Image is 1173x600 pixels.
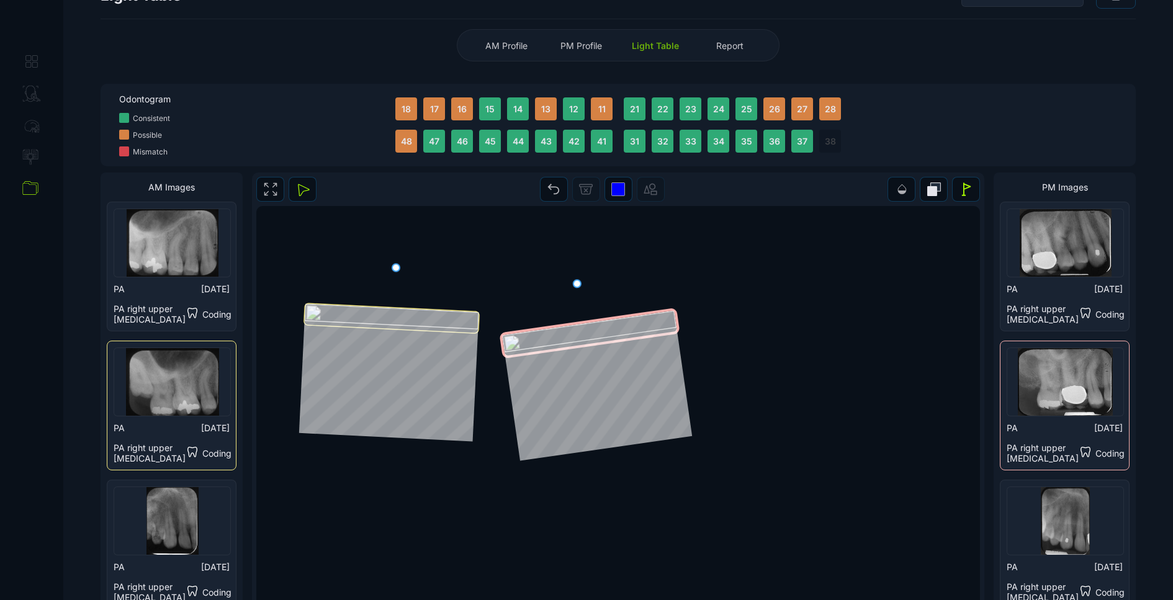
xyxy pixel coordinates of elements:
[114,284,125,294] span: PA
[716,40,744,51] span: Report
[114,562,125,572] span: PA
[685,136,696,146] span: 33
[1007,284,1018,294] span: PA
[560,40,602,51] span: PM Profile
[769,136,780,146] span: 36
[148,182,195,192] span: AM Images
[569,104,578,114] span: 12
[485,40,528,51] span: AM Profile
[630,104,639,114] span: 21
[133,114,170,123] span: Consistent
[485,136,496,146] span: 45
[201,423,230,433] span: [DATE]
[430,104,439,114] span: 17
[1095,309,1125,320] span: Coding
[457,104,467,114] span: 16
[797,104,807,114] span: 27
[201,284,230,294] span: [DATE]
[597,136,606,146] span: 41
[541,136,552,146] span: 43
[133,147,168,156] span: Mismatch
[1095,448,1125,459] span: Coding
[1007,442,1079,463] span: PA right upper [MEDICAL_DATA]
[513,104,523,114] span: 14
[598,104,606,114] span: 11
[133,130,162,140] span: Possible
[485,104,495,114] span: 15
[1094,562,1123,572] span: [DATE]
[513,136,524,146] span: 44
[114,442,186,463] span: PA right upper [MEDICAL_DATA]
[1007,423,1018,433] span: PA
[119,94,395,104] span: Odontogram
[202,309,231,320] span: Coding
[769,104,780,114] span: 26
[657,136,668,146] span: 32
[741,104,752,114] span: 25
[541,104,551,114] span: 13
[741,136,752,146] span: 35
[1042,182,1088,192] span: PM Images
[202,587,231,598] span: Coding
[202,448,231,459] span: Coding
[713,136,724,146] span: 34
[1095,587,1125,598] span: Coding
[825,136,836,146] span: 38
[402,104,411,114] span: 18
[1094,423,1123,433] span: [DATE]
[201,562,230,572] span: [DATE]
[1094,284,1123,294] span: [DATE]
[401,136,412,146] span: 48
[825,104,836,114] span: 28
[630,136,639,146] span: 31
[429,136,439,146] span: 47
[685,104,696,114] span: 23
[632,40,679,51] span: Light Table
[1007,562,1018,572] span: PA
[569,136,580,146] span: 42
[457,136,468,146] span: 46
[114,423,125,433] span: PA
[1007,303,1079,325] span: PA right upper [MEDICAL_DATA]
[114,303,186,325] span: PA right upper [MEDICAL_DATA]
[797,136,807,146] span: 37
[657,104,668,114] span: 22
[713,104,724,114] span: 24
